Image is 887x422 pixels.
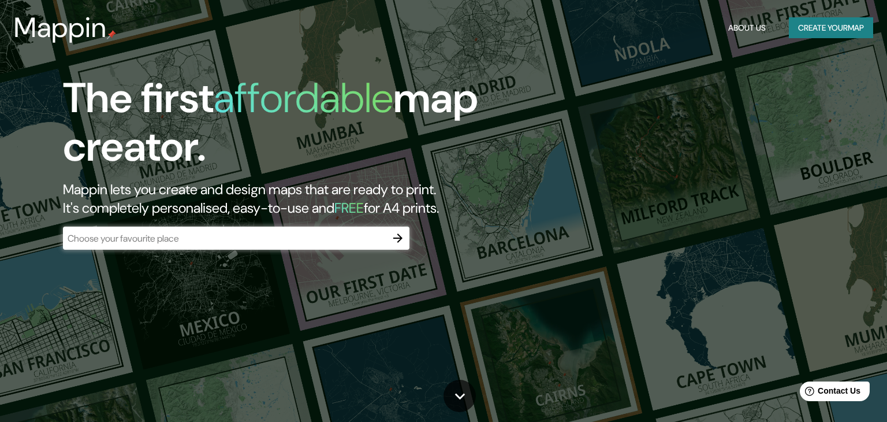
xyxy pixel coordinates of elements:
[63,74,506,180] h1: The first map creator.
[63,180,506,217] h2: Mappin lets you create and design maps that are ready to print. It's completely personalised, eas...
[107,30,116,39] img: mappin-pin
[789,17,873,39] button: Create yourmap
[214,71,393,125] h1: affordable
[14,12,107,44] h3: Mappin
[63,232,386,245] input: Choose your favourite place
[784,377,874,409] iframe: Help widget launcher
[334,199,364,217] h5: FREE
[724,17,770,39] button: About Us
